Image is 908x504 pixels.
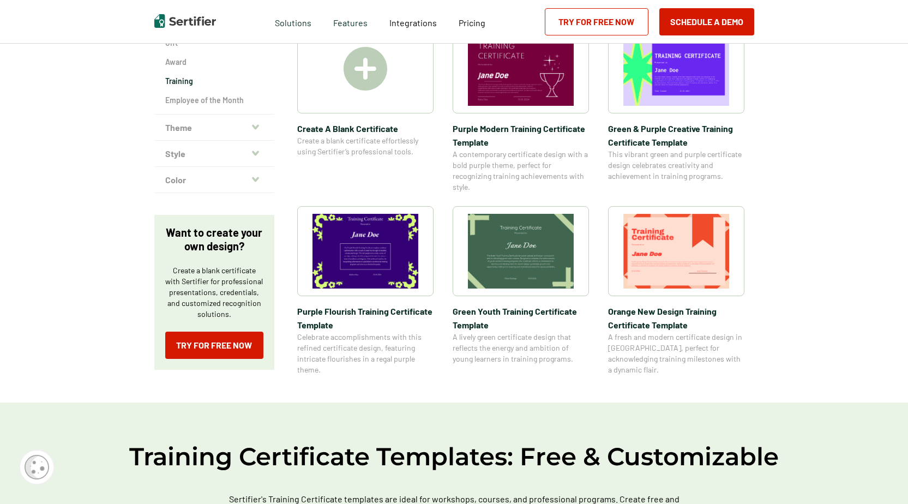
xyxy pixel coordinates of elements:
[127,441,781,472] h2: Training Certificate Templates: Free & Customizable
[608,304,744,332] span: Orange New Design Training Certificate Template
[344,47,387,91] img: Create A Blank Certificate
[659,8,754,35] button: Schedule a Demo
[453,122,589,149] span: Purple Modern Training Certificate Template
[165,332,263,359] a: Try for Free Now
[389,17,437,28] span: Integrations
[165,95,263,106] a: Employee of the Month
[608,23,744,193] a: Green & Purple Creative Training Certificate TemplateGreen & Purple Creative Training Certificate...
[623,31,729,106] img: Green & Purple Creative Training Certificate Template
[297,304,434,332] span: Purple Flourish Training Certificate Template
[453,206,589,375] a: Green Youth Training Certificate TemplateGreen Youth Training Certificate TemplateA lively green ...
[297,122,434,135] span: Create A Blank Certificate
[154,14,216,28] img: Sertifier | Digital Credentialing Platform
[165,265,263,320] p: Create a blank certificate with Sertifier for professional presentations, credentials, and custom...
[608,122,744,149] span: Green & Purple Creative Training Certificate Template
[165,57,263,68] a: Award
[165,76,263,87] a: Training
[389,15,437,28] a: Integrations
[459,17,485,28] span: Pricing
[312,214,418,289] img: Purple Flourish Training Certificate Template
[333,15,368,28] span: Features
[453,23,589,193] a: Purple Modern Training Certificate TemplatePurple Modern Training Certificate TemplateA contempor...
[297,206,434,375] a: Purple Flourish Training Certificate TemplatePurple Flourish Training Certificate TemplateCelebra...
[608,332,744,375] span: A fresh and modern certificate design in [GEOGRAPHIC_DATA], perfect for acknowledging training mi...
[853,452,908,504] iframe: Chat Widget
[297,135,434,157] span: Create a blank certificate effortlessly using Sertifier’s professional tools.
[154,115,274,141] button: Theme
[154,141,274,167] button: Style
[297,332,434,375] span: Celebrate accomplishments with this refined certificate design, featuring intricate flourishes in...
[453,332,589,364] span: A lively green certificate design that reflects the energy and ambition of young learners in trai...
[453,304,589,332] span: Green Youth Training Certificate Template
[608,149,744,182] span: This vibrant green and purple certificate design celebrates creativity and achievement in trainin...
[468,214,574,289] img: Green Youth Training Certificate Template
[25,455,49,479] img: Cookie Popup Icon
[154,167,274,193] button: Color
[468,31,574,106] img: Purple Modern Training Certificate Template
[459,15,485,28] a: Pricing
[623,214,729,289] img: Orange New Design Training Certificate Template
[545,8,648,35] a: Try for Free Now
[165,226,263,253] p: Want to create your own design?
[275,15,311,28] span: Solutions
[608,206,744,375] a: Orange New Design Training Certificate TemplateOrange New Design Training Certificate TemplateA f...
[453,149,589,193] span: A contemporary certificate design with a bold purple theme, perfect for recognizing training achi...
